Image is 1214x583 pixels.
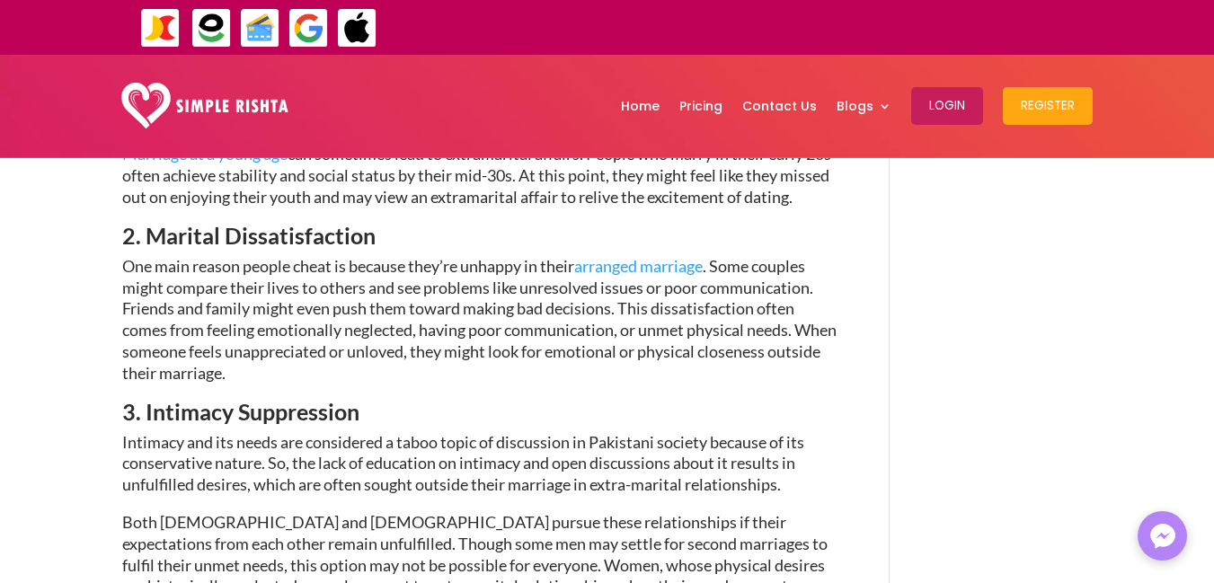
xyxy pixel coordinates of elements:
img: Messenger [1145,518,1181,554]
span: 2. Marital Dissatisfaction [122,222,376,249]
button: Login [911,87,983,125]
span: 3. Intimacy Suppression [122,398,359,425]
a: Home [621,59,660,153]
a: Register [1003,59,1093,153]
img: EasyPaisa-icon [191,8,232,49]
img: JazzCash-icon [140,8,181,49]
span: can sometimes lead to extramarital affairs. People who marry in their early 20s often achieve sta... [122,144,831,207]
a: Pricing [679,59,722,153]
img: GooglePay-icon [288,8,329,49]
a: Blogs [837,59,891,153]
a: arranged marriage [574,256,703,276]
img: ApplePay-icon [337,8,377,49]
span: One main reason people cheat is because they’re unhappy in their . Some couples might compare the... [122,256,837,383]
img: Credit Cards [240,8,280,49]
a: Contact Us [742,59,817,153]
span: Intimacy and its needs are considered a taboo topic of discussion in Pakistani society because of... [122,432,804,495]
a: Login [911,59,983,153]
button: Register [1003,87,1093,125]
